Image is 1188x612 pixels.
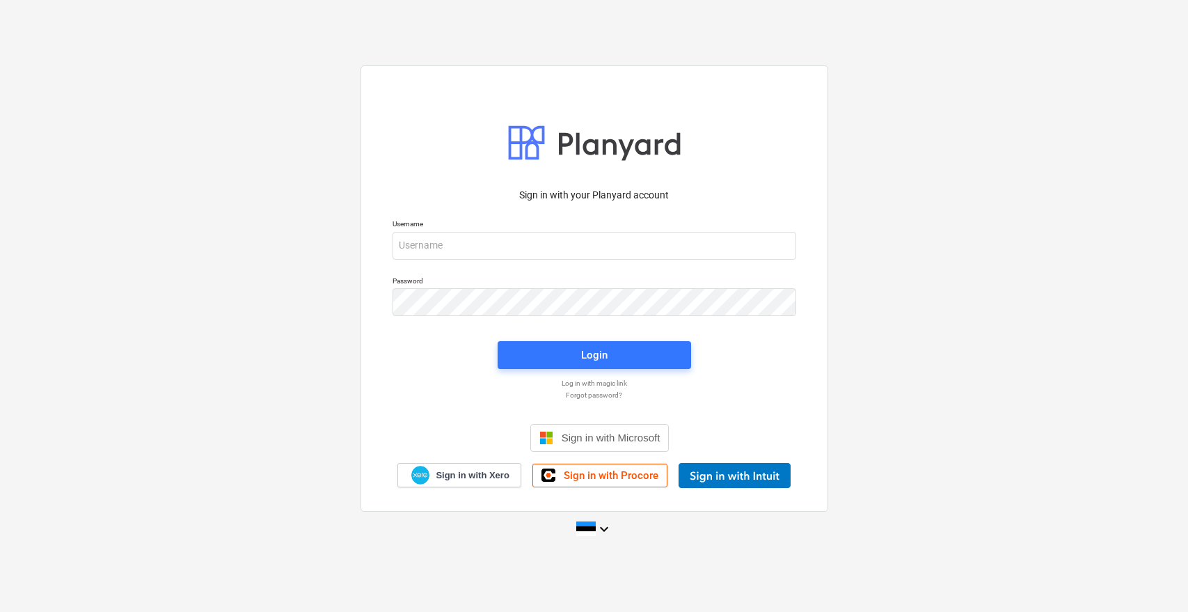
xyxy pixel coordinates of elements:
span: Sign in with Xero [436,469,509,482]
a: Sign in with Xero [397,463,521,487]
img: Xero logo [411,466,429,485]
p: Username [393,219,796,231]
input: Username [393,232,796,260]
p: Password [393,276,796,288]
p: Sign in with your Planyard account [393,188,796,203]
div: Login [581,346,608,364]
a: Sign in with Procore [532,464,667,487]
span: Sign in with Procore [564,469,658,482]
a: Log in with magic link [386,379,803,388]
img: Microsoft logo [539,431,553,445]
span: Sign in with Microsoft [562,432,660,444]
a: Forgot password? [386,391,803,400]
button: Login [498,341,691,369]
i: keyboard_arrow_down [596,521,612,538]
